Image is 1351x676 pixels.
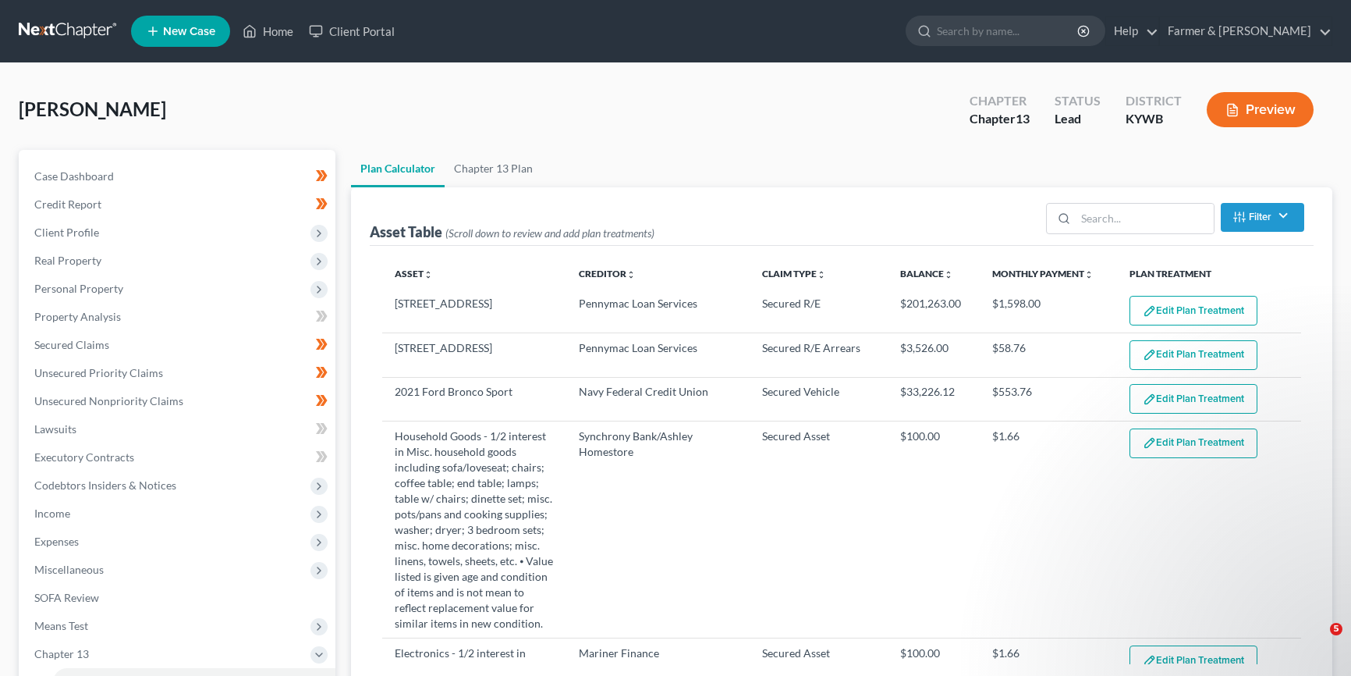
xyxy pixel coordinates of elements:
[1207,92,1314,127] button: Preview
[980,422,1118,639] td: $1.66
[1143,304,1156,318] img: edit-pencil-c1479a1de80d8dea1e2430c2f745a3c6a07e9d7aa2eeffe225670001d78357a8.svg
[424,270,433,279] i: unfold_more
[1126,110,1182,128] div: KYWB
[34,479,176,492] span: Codebtors Insiders & Notices
[750,290,888,333] td: Secured R/E
[888,290,980,333] td: $201,263.00
[34,169,114,183] span: Case Dashboard
[34,450,134,464] span: Executory Contracts
[1129,384,1257,414] button: Edit Plan Treatment
[1221,203,1304,232] button: Filter
[1076,204,1214,233] input: Search...
[1084,270,1094,279] i: unfold_more
[22,415,335,443] a: Lawsuits
[992,268,1094,279] a: Monthly Paymentunfold_more
[1129,429,1257,458] button: Edit Plan Treatment
[382,377,566,421] td: 2021 Ford Bronco Sport
[1106,17,1158,45] a: Help
[19,98,166,120] span: [PERSON_NAME]
[22,331,335,359] a: Secured Claims
[34,591,99,604] span: SOFA Review
[1016,111,1030,126] span: 13
[1129,340,1257,370] button: Edit Plan Treatment
[382,422,566,639] td: Household Goods - 1/2 interest in Misc. household goods including sofa/loveseat; chairs; coffee t...
[980,290,1118,333] td: $1,598.00
[22,359,335,387] a: Unsecured Priority Claims
[762,268,826,279] a: Claim Typeunfold_more
[579,268,636,279] a: Creditorunfold_more
[22,303,335,331] a: Property Analysis
[566,290,750,333] td: Pennymac Loan Services
[1143,436,1156,450] img: edit-pencil-c1479a1de80d8dea1e2430c2f745a3c6a07e9d7aa2eeffe225670001d78357a8.svg
[34,254,101,267] span: Real Property
[445,226,654,240] span: (Scroll down to review and add plan treatments)
[34,366,163,379] span: Unsecured Priority Claims
[980,377,1118,421] td: $553.76
[34,310,121,323] span: Property Analysis
[34,197,101,211] span: Credit Report
[900,268,953,279] a: Balanceunfold_more
[370,222,654,241] div: Asset Table
[970,92,1030,110] div: Chapter
[22,162,335,190] a: Case Dashboard
[395,268,433,279] a: Assetunfold_more
[566,333,750,377] td: Pennymac Loan Services
[888,377,980,421] td: $33,226.12
[34,282,123,295] span: Personal Property
[1117,258,1301,290] th: Plan Treatment
[626,270,636,279] i: unfold_more
[34,619,88,632] span: Means Test
[750,333,888,377] td: Secured R/E Arrears
[1129,646,1257,675] button: Edit Plan Treatment
[566,422,750,639] td: Synchrony Bank/Ashley Homestore
[34,422,76,436] span: Lawsuits
[34,563,104,576] span: Miscellaneous
[34,535,79,548] span: Expenses
[1298,623,1335,660] iframe: Intercom live chat
[34,226,99,239] span: Client Profile
[22,584,335,612] a: SOFA Review
[1143,654,1156,667] img: edit-pencil-c1479a1de80d8dea1e2430c2f745a3c6a07e9d7aa2eeffe225670001d78357a8.svg
[34,647,89,660] span: Chapter 13
[22,190,335,219] a: Credit Report
[970,110,1030,128] div: Chapter
[1129,296,1257,326] button: Edit Plan Treatment
[750,422,888,639] td: Secured Asset
[888,333,980,377] td: $3,526.00
[1055,110,1101,128] div: Lead
[382,290,566,333] td: [STREET_ADDRESS]
[34,507,70,520] span: Income
[22,443,335,471] a: Executory Contracts
[937,16,1080,45] input: Search by name...
[235,17,301,45] a: Home
[980,333,1118,377] td: $58.76
[750,377,888,421] td: Secured Vehicle
[1126,92,1182,110] div: District
[382,333,566,377] td: [STREET_ADDRESS]
[163,26,215,37] span: New Case
[1055,92,1101,110] div: Status
[445,150,542,187] a: Chapter 13 Plan
[1143,393,1156,406] img: edit-pencil-c1479a1de80d8dea1e2430c2f745a3c6a07e9d7aa2eeffe225670001d78357a8.svg
[301,17,402,45] a: Client Portal
[566,377,750,421] td: Navy Federal Credit Union
[888,422,980,639] td: $100.00
[22,387,335,415] a: Unsecured Nonpriority Claims
[817,270,826,279] i: unfold_more
[1160,17,1331,45] a: Farmer & [PERSON_NAME]
[351,150,445,187] a: Plan Calculator
[34,394,183,407] span: Unsecured Nonpriority Claims
[1330,623,1342,635] span: 5
[944,270,953,279] i: unfold_more
[34,338,109,351] span: Secured Claims
[1143,348,1156,361] img: edit-pencil-c1479a1de80d8dea1e2430c2f745a3c6a07e9d7aa2eeffe225670001d78357a8.svg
